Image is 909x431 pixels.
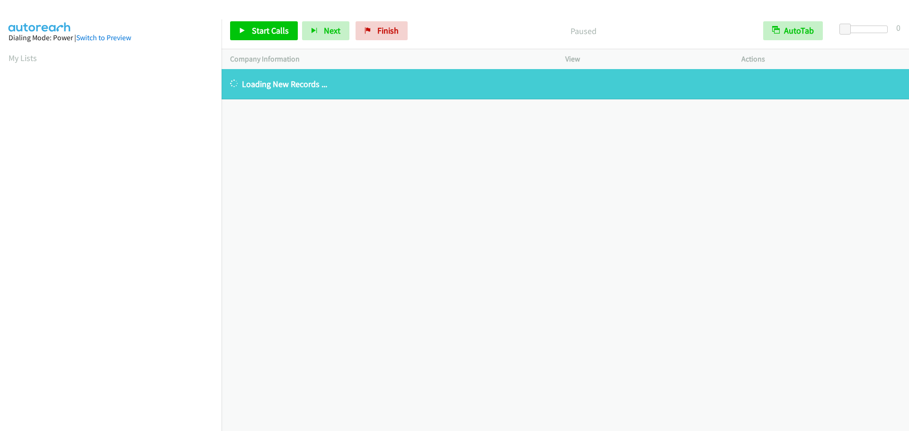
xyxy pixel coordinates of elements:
p: View [565,53,724,65]
a: Start Calls [230,21,298,40]
a: My Lists [9,53,37,63]
span: Finish [377,25,399,36]
a: Finish [356,21,408,40]
div: 0 [896,21,900,34]
p: Loading New Records ... [230,78,900,90]
button: Next [302,21,349,40]
button: AutoTab [763,21,823,40]
p: Paused [420,25,746,37]
div: Dialing Mode: Power | [9,32,213,44]
a: Switch to Preview [76,33,131,42]
span: Start Calls [252,25,289,36]
p: Actions [741,53,900,65]
span: Next [324,25,340,36]
p: Company Information [230,53,548,65]
div: Delay between calls (in seconds) [844,26,888,33]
